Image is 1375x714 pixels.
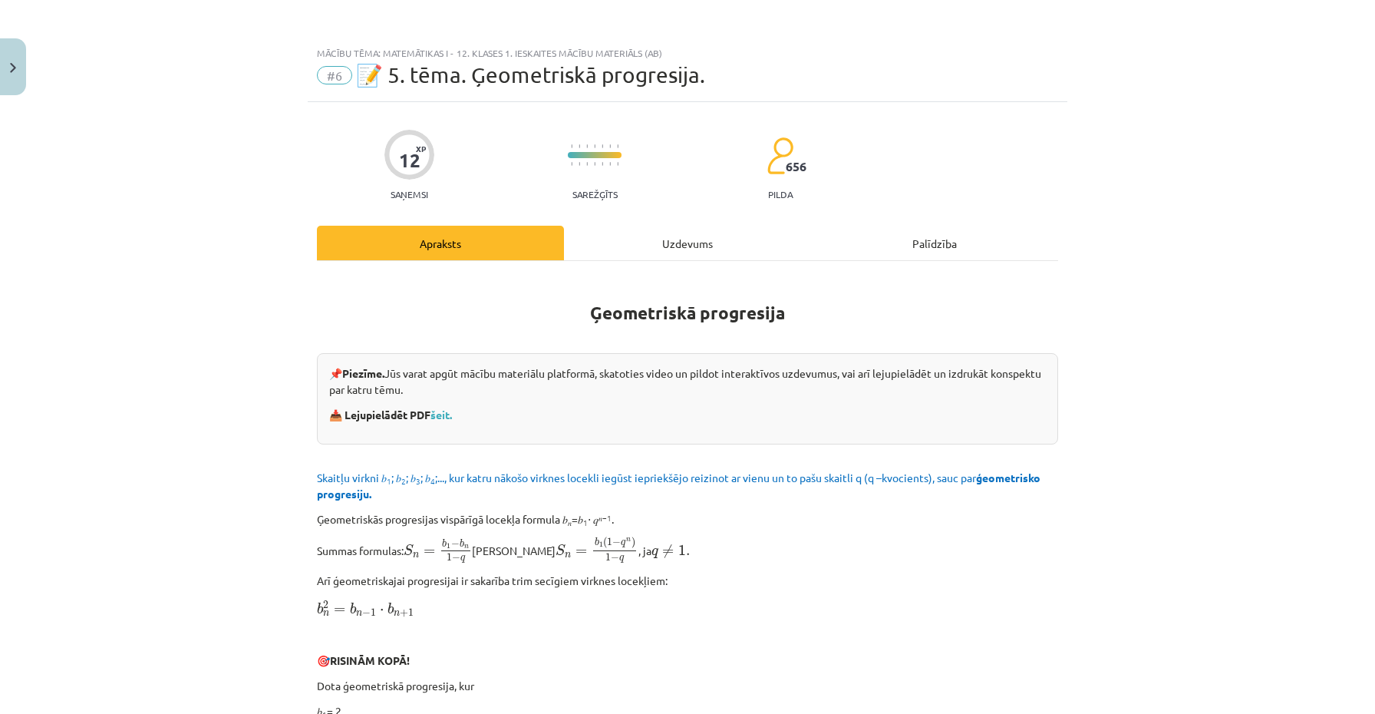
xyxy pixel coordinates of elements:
[611,554,619,562] span: −
[317,226,564,260] div: Apraksts
[342,366,384,380] strong: Piezīme.
[619,556,624,563] span: q
[317,573,1058,589] p: Arī ģeometriskajai progresijai ir sakarība trim secīgiem virknes locekļiem:
[617,162,618,166] img: icon-short-line-57e1e144782c952c97e751825c79c345078a6d821885a25fce030b3d8c18986b.svg
[586,144,588,148] img: icon-short-line-57e1e144782c952c97e751825c79c345078a6d821885a25fce030b3d8c18986b.svg
[430,408,452,421] a: šeit.
[317,66,352,84] span: #6
[317,48,1058,58] div: Mācību tēma: Matemātikas i - 12. klases 1. ieskaites mācību materiāls (ab)
[380,609,384,613] span: ⋅
[451,540,460,547] span: −
[811,226,1058,260] div: Palīdzība
[594,144,595,148] img: icon-short-line-57e1e144782c952c97e751825c79c345078a6d821885a25fce030b3d8c18986b.svg
[612,539,621,547] span: −
[768,189,793,200] p: pilda
[786,160,806,174] span: 656
[571,162,572,166] img: icon-short-line-57e1e144782c952c97e751825c79c345078a6d821885a25fce030b3d8c18986b.svg
[464,545,469,549] span: n
[413,553,419,558] span: n
[590,302,785,324] b: Ģeometriskā progresija
[317,471,1040,501] span: Skaitļu virkni 𝑏 ; 𝑏 ; 𝑏 ; 𝑏 ;..., kur katru nākošo virknes locekli iegūst iepriekšējo reizinot a...
[594,162,595,166] img: icon-short-line-57e1e144782c952c97e751825c79c345078a6d821885a25fce030b3d8c18986b.svg
[430,475,435,487] sub: 4
[330,653,410,667] b: RISINĀM KOPĀ!
[317,537,1058,564] p: Summas formulas: [PERSON_NAME] , ja
[362,610,371,617] span: −
[579,162,580,166] img: icon-short-line-57e1e144782c952c97e751825c79c345078a6d821885a25fce030b3d8c18986b.svg
[662,544,674,559] span: ≠
[10,63,16,73] img: icon-close-lesson-0947bae3869378f0d4975bcd49f059093ad1ed9edebbc8119c70593378902aed.svg
[564,226,811,260] div: Uzdevums
[442,539,447,547] span: b
[399,150,420,171] div: 12
[317,511,1058,527] p: Ģeometriskās progresijas vispārīgā locekļa formula 𝑏 =𝑏 ⋅ 𝑞 .
[317,678,1058,694] p: Dota ģeometriskā progresija, kur
[408,609,414,616] span: 1
[631,537,635,549] span: )
[401,475,406,487] sub: 2
[323,601,328,609] span: 2
[565,553,571,558] span: n
[384,189,434,200] p: Saņemsi
[460,539,464,547] span: b
[452,554,460,562] span: −
[599,542,603,547] span: 1
[767,137,793,175] img: students-c634bb4e5e11cddfef0936a35e636f08e4e9abd3cc4e673bd6f9a4125e45ecb1.svg
[598,512,612,524] sup: 𝑛−1
[400,610,408,617] span: +
[317,653,1058,669] p: 🎯
[583,517,588,528] sub: 1
[323,612,329,617] span: n
[603,537,607,549] span: (
[460,556,465,563] span: q
[651,548,658,558] span: q
[447,543,450,548] span: 1
[334,607,345,613] span: =
[404,544,414,556] span: S
[617,144,618,148] img: icon-short-line-57e1e144782c952c97e751825c79c345078a6d821885a25fce030b3d8c18986b.svg
[621,541,625,548] span: q
[609,144,611,148] img: icon-short-line-57e1e144782c952c97e751825c79c345078a6d821885a25fce030b3d8c18986b.svg
[586,162,588,166] img: icon-short-line-57e1e144782c952c97e751825c79c345078a6d821885a25fce030b3d8c18986b.svg
[579,144,580,148] img: icon-short-line-57e1e144782c952c97e751825c79c345078a6d821885a25fce030b3d8c18986b.svg
[605,554,611,561] span: 1
[424,549,435,555] span: =
[602,162,603,166] img: icon-short-line-57e1e144782c952c97e751825c79c345078a6d821885a25fce030b3d8c18986b.svg
[387,475,391,487] sub: 1
[371,609,376,616] span: 1
[571,144,572,148] img: icon-short-line-57e1e144782c952c97e751825c79c345078a6d821885a25fce030b3d8c18986b.svg
[329,408,454,421] strong: 📥 Lejupielādēt PDF
[356,611,362,616] span: n
[447,554,452,561] span: 1
[317,603,323,614] span: b
[350,603,356,614] span: b
[572,189,618,200] p: Sarežģīts
[602,144,603,148] img: icon-short-line-57e1e144782c952c97e751825c79c345078a6d821885a25fce030b3d8c18986b.svg
[416,144,426,153] span: XP
[556,544,565,556] span: S
[575,549,587,555] span: =
[356,62,705,88] span: 📝 5. tēma. Ģeometriskā progresija.
[609,162,611,166] img: icon-short-line-57e1e144782c952c97e751825c79c345078a6d821885a25fce030b3d8c18986b.svg
[607,538,612,546] span: 1
[626,538,631,542] span: n
[678,545,690,556] span: 1.
[387,603,394,614] span: b
[595,538,599,547] span: b
[568,517,572,528] sub: 𝑛
[329,365,1046,398] p: 📌 Jūs varat apgūt mācību materiālu platformā, skatoties video un pildot interaktīvos uzdevumus, v...
[394,611,400,616] span: n
[416,475,420,487] sub: 3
